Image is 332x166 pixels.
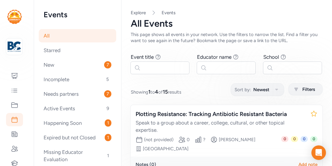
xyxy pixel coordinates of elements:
[39,116,116,130] div: Happening Soon
[131,32,322,44] div: This page shows all events in your network. Use the filters to narrow the list. Find a filter you...
[263,53,279,61] div: School
[231,83,284,96] button: Sort by:Newest
[162,10,176,16] a: Events
[144,137,173,143] div: (not provided)
[235,86,251,93] span: Sort by:
[131,53,154,61] div: Event title
[131,10,322,16] nav: Breadcrumb
[39,73,116,86] div: Incomplete
[163,89,168,95] span: 15
[155,89,158,95] span: 4
[39,131,116,144] div: Expired but not Closed
[310,136,317,142] span: 0
[104,90,111,98] span: 7
[311,145,326,160] div: Open Intercom Messenger
[39,87,116,101] div: Needs partners
[131,88,181,95] span: Showing to of results
[131,18,322,29] div: All Events
[197,53,232,61] div: Educator name
[39,102,116,115] div: Active Events
[104,61,111,68] span: 7
[291,136,298,142] span: 0
[143,146,189,152] div: [GEOGRAPHIC_DATA]
[136,119,305,134] div: Speak to a group about a career, college, cultural, or other topical expertise.
[39,29,116,42] div: All
[131,10,146,15] a: Explore
[105,152,111,159] span: 1
[8,40,21,53] img: logo
[39,145,116,166] div: Missing Educator Evaluation
[301,136,308,142] span: 0
[7,10,22,24] img: logo
[148,89,150,95] span: 1
[105,119,111,127] span: 1
[302,86,315,93] span: Filters
[219,137,255,143] div: [PERSON_NAME]
[39,44,116,57] div: Starred
[39,58,116,71] div: New
[104,105,111,112] span: 9
[203,137,205,143] span: ?
[44,10,111,19] h2: Events
[136,110,305,118] div: Plotting Resistance: Tracking Antibiotic Resistant Bacteria
[105,134,111,141] span: 1
[104,76,111,83] span: 5
[253,86,269,93] span: Newest
[281,136,288,142] span: 0
[187,137,190,143] span: 0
